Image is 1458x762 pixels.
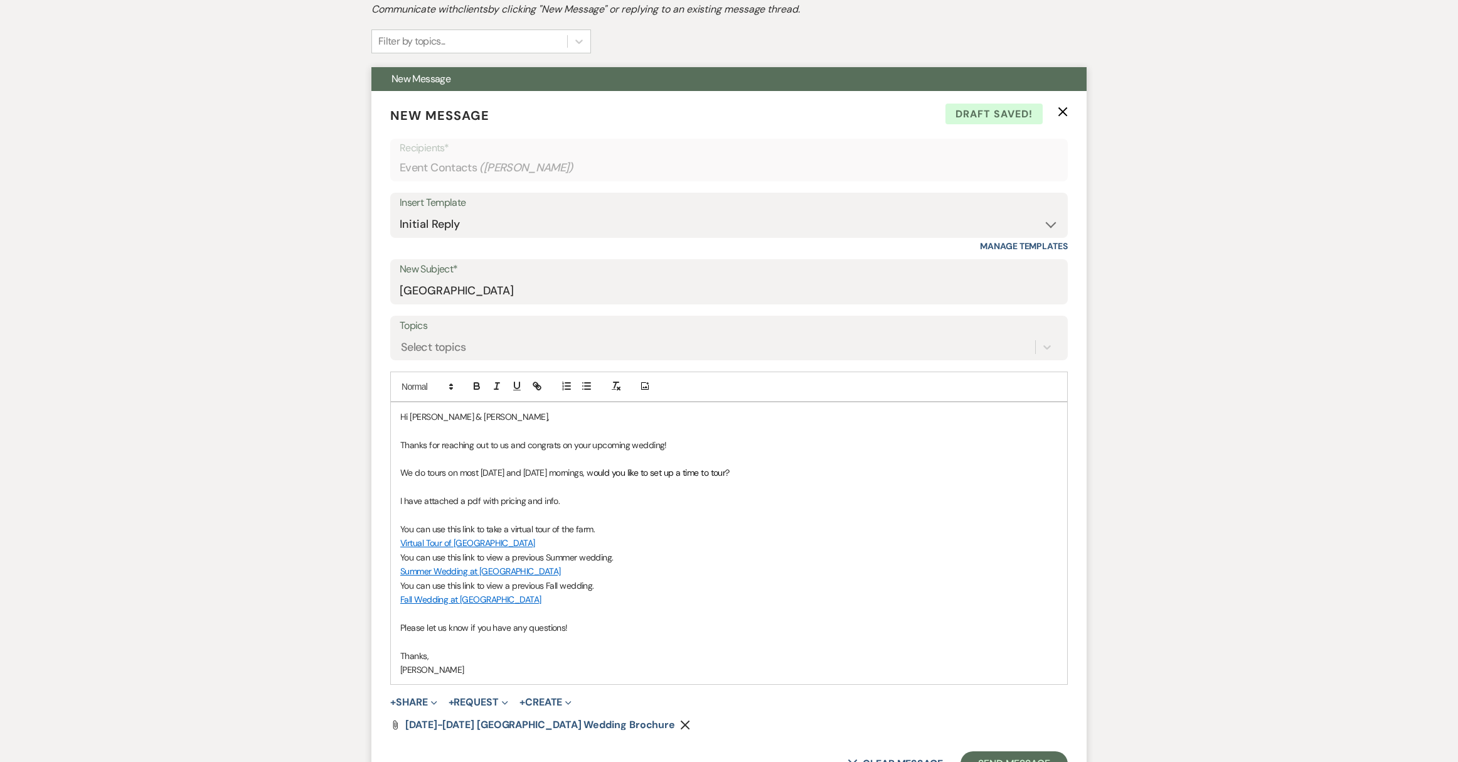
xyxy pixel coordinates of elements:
[400,621,1058,635] p: Please let us know if you have any questions!
[390,697,396,707] span: +
[593,467,730,478] span: ould you like to set up a time to tour?
[400,140,1058,156] p: Recipients*
[945,104,1043,125] span: Draft saved!
[400,494,1058,508] p: I have attached a pdf with pricing and info.
[400,522,1058,536] p: You can use this link to take a virtual tour of the farm.
[400,194,1058,212] div: Insert Template
[390,697,437,707] button: Share
[400,438,1058,452] p: Thanks for reaching out to us and congrats on your upcoming wedding!
[400,580,594,591] span: You can use this link to view a previous Fall wedding.
[400,594,541,605] a: Fall Wedding at [GEOGRAPHIC_DATA]
[479,159,573,176] span: ( [PERSON_NAME] )
[400,260,1058,279] label: New Subject*
[378,34,445,49] div: Filter by topics...
[449,697,508,707] button: Request
[400,566,560,577] a: Summer Wedding at [GEOGRAPHIC_DATA]
[400,649,1058,663] p: Thanks,
[391,72,450,85] span: New Message
[371,2,1087,17] h2: Communicate with clients by clicking "New Message" or replying to an existing message thread.
[390,107,489,124] span: New Message
[405,720,675,730] a: [DATE]-[DATE] [GEOGRAPHIC_DATA] Wedding Brochure
[400,663,1058,677] p: [PERSON_NAME]
[980,240,1068,252] a: Manage Templates
[519,697,572,707] button: Create
[401,338,466,355] div: Select topics
[400,410,1058,424] p: Hi [PERSON_NAME] & [PERSON_NAME],
[405,718,675,731] span: [DATE]-[DATE] [GEOGRAPHIC_DATA] Wedding Brochure
[400,550,1058,564] p: You can use this link to view a previous Summer wedding.
[449,697,454,707] span: +
[519,697,525,707] span: +
[400,467,593,478] span: We do tours on most [DATE] and [DATE] mornings, w
[400,156,1058,180] div: Event Contacts
[400,317,1058,335] label: Topics
[400,537,535,549] a: Virtual Tour of [GEOGRAPHIC_DATA]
